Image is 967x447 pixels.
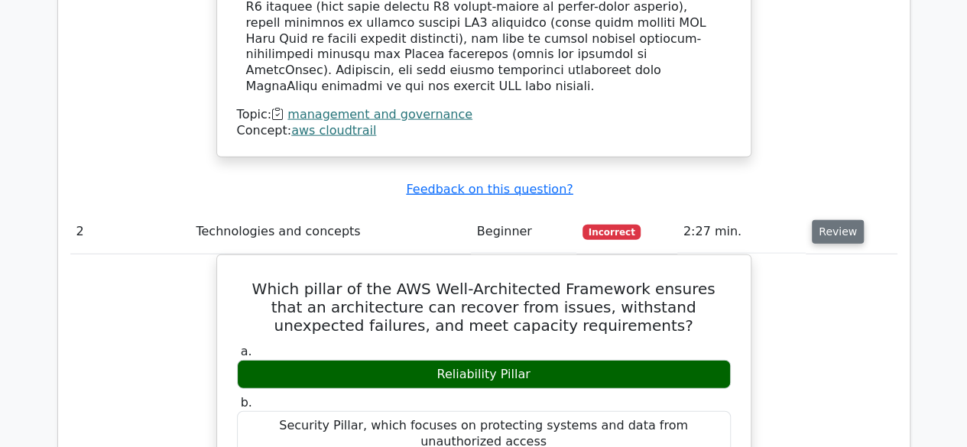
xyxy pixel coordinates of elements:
[291,123,376,138] a: aws cloudtrail
[406,182,573,196] a: Feedback on this question?
[237,123,731,139] div: Concept:
[70,210,190,254] td: 2
[241,395,252,410] span: b.
[237,360,731,390] div: Reliability Pillar
[287,107,472,121] a: management and governance
[812,220,864,244] button: Review
[241,344,252,358] span: a.
[235,280,732,335] h5: Which pillar of the AWS Well-Architected Framework ensures that an architecture can recover from ...
[582,225,641,240] span: Incorrect
[471,210,576,254] td: Beginner
[190,210,470,254] td: Technologies and concepts
[677,210,806,254] td: 2:27 min.
[237,107,731,123] div: Topic:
